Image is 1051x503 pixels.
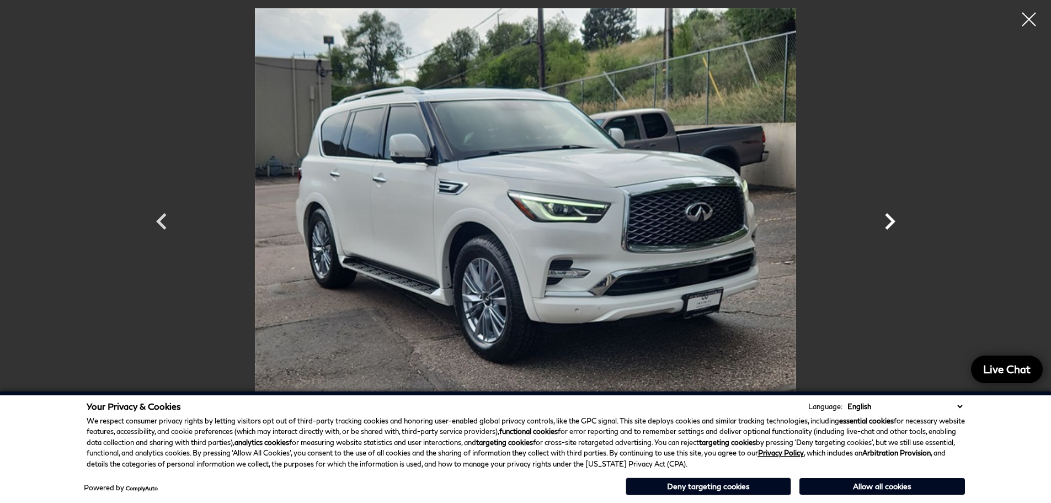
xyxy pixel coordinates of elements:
[87,401,181,411] span: Your Privacy & Cookies
[839,416,894,425] strong: essential cookies
[799,478,965,495] button: Allow all cookies
[499,427,558,436] strong: functional cookies
[808,403,842,410] div: Language:
[862,448,931,457] strong: Arbitration Provision
[845,401,965,412] select: Language Select
[699,438,756,447] strong: targeting cookies
[87,416,965,470] p: We respect consumer privacy rights by letting visitors opt out of third-party tracking cookies an...
[978,362,1036,376] span: Live Chat
[195,8,857,415] img: Used 2022 Moonstone White INFINITI LUXE image 14
[126,485,158,491] a: ComplyAuto
[476,438,533,447] strong: targeting cookies
[758,448,804,457] a: Privacy Policy
[971,356,1043,383] a: Live Chat
[145,199,178,249] div: Previous
[234,438,289,447] strong: analytics cookies
[626,478,791,495] button: Deny targeting cookies
[873,199,906,249] div: Next
[84,484,158,491] div: Powered by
